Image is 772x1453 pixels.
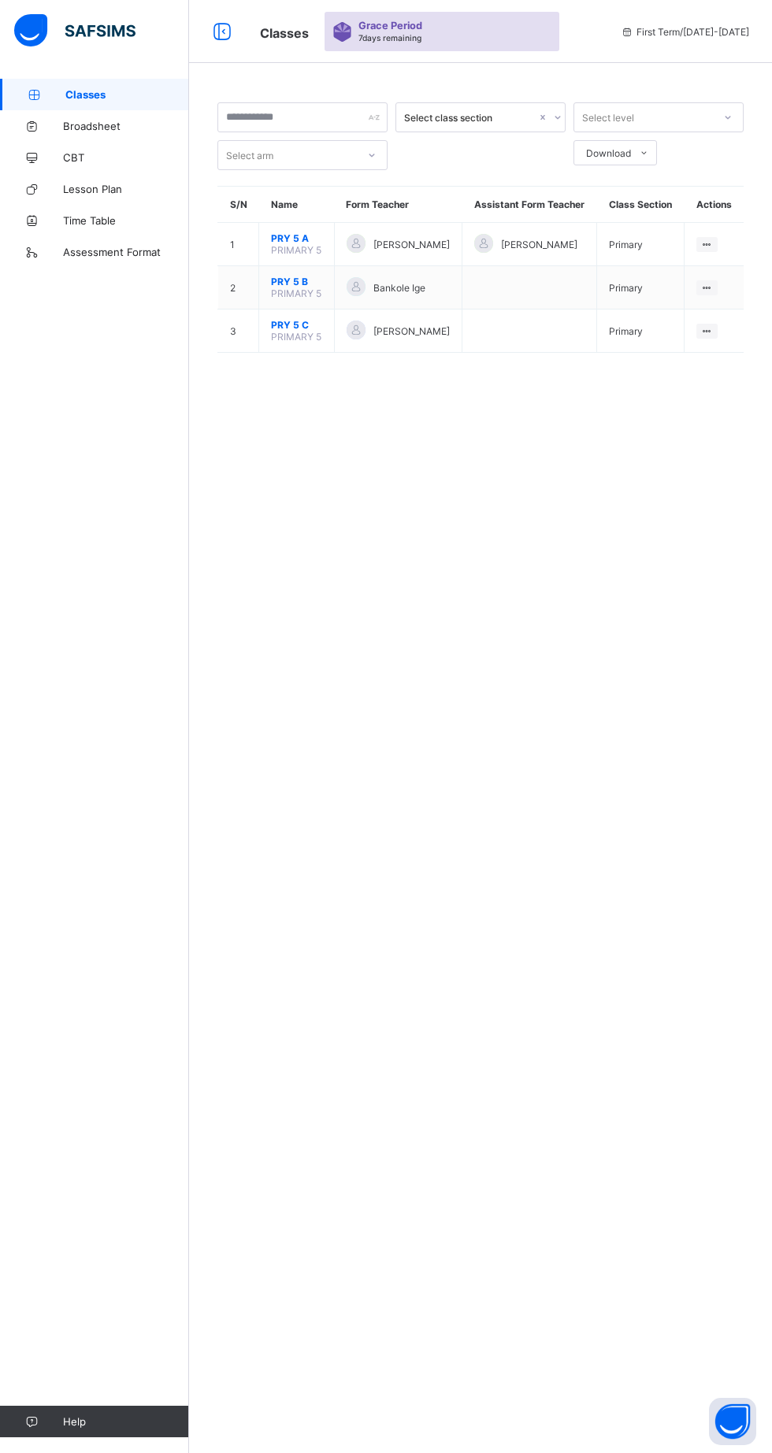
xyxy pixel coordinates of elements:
span: Time Table [63,214,189,227]
img: sticker-purple.71386a28dfed39d6af7621340158ba97.svg [332,22,352,42]
th: Actions [685,187,744,223]
td: 1 [218,223,259,266]
span: CBT [63,151,189,164]
button: Open asap [709,1398,756,1445]
span: Bankole Ige [373,282,425,294]
span: Classes [260,25,309,41]
th: Form Teacher [334,187,462,223]
span: PRIMARY 5 [271,287,321,299]
th: S/N [218,187,259,223]
span: PRY 5 B [271,276,322,287]
span: [PERSON_NAME] [373,239,450,250]
th: Class Section [597,187,685,223]
span: Broadsheet [63,120,189,132]
span: Grace Period [358,20,422,32]
span: Download [586,147,631,159]
span: [PERSON_NAME] [501,239,577,250]
td: 3 [218,310,259,353]
span: Primary [609,282,643,294]
th: Name [259,187,335,223]
span: Assessment Format [63,246,189,258]
span: Help [63,1415,188,1428]
span: PRY 5 A [271,232,322,244]
span: Lesson Plan [63,183,189,195]
span: Primary [609,325,643,337]
span: 7 days remaining [358,33,421,43]
div: Select level [582,102,634,132]
span: Classes [65,88,189,101]
span: [PERSON_NAME] [373,325,450,337]
td: 2 [218,266,259,310]
div: Select class section [404,112,536,124]
th: Assistant Form Teacher [462,187,597,223]
span: session/term information [621,26,749,38]
span: PRIMARY 5 [271,244,321,256]
img: safsims [14,14,135,47]
span: PRIMARY 5 [271,331,321,343]
span: Primary [609,239,643,250]
div: Select arm [226,140,273,170]
span: PRY 5 C [271,319,322,331]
